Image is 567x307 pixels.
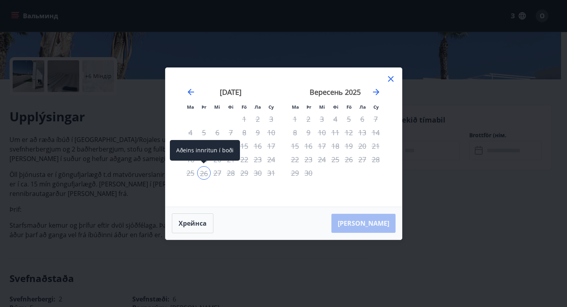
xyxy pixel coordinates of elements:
div: Календар [175,77,392,197]
td: Немає в наявності. Манудагур, 11. ágúst 2025 [184,139,197,153]
td: Немає в наявності. Þriðjudagur, 23. Вересень 2025 [302,153,315,166]
small: Фі [228,104,234,110]
td: Немає в наявності. Лаугардагур, 27. Вересень 2025 [356,153,369,166]
td: Selected as start date. þriðjudagur, 26. ágúst 2025 [197,166,211,180]
small: Су [373,104,379,110]
td: Немає в наявності. Þriðjudagur, 12. ágúst 2025 [197,139,211,153]
td: Not available. mánudagur, 8. september 2025 [288,126,302,139]
td: Not available. sunnudagur, 31. ágúst 2025 [264,166,278,180]
td: Немає в наявності. Лаугардагур, 9. ágúst 2025 [251,126,264,139]
button: Хрейнса [172,213,213,233]
td: Немає в наявності. Фімтудагур, 11. Вересень 2025 [329,126,342,139]
div: Перейдіть назад, щоб перейти до попереднього місяця. [186,87,196,97]
td: Немає в наявності. Суннудагур, 10. ágúst 2025 [264,126,278,139]
div: Переходьте до переходу на наступний місяць. [371,87,381,97]
td: Немає в наявності. Мідвікудагур, 6. ágúst 2025 [211,126,224,139]
td: Немає в наявності. Föstudagur, 26. Вересень 2025 [342,153,356,166]
strong: [DATE] [220,87,242,97]
td: Немає в наявності. Манудагур, 29. Вересень 2025 [288,166,302,180]
td: Not available. fimmtudagur, 4. september 2025 [329,112,342,126]
td: Not available. miðvikudagur, 27. ágúst 2025 [211,166,224,180]
td: Not available. laugardagur, 30. ágúst 2025 [251,166,264,180]
td: Немає в наявності. Лаугардагур, 16. ágúst 2025 [251,139,264,153]
td: Немає в наявності. Фіммтудагур, 25. Вересень 2025 [329,153,342,166]
td: Немає в наявності. Фіммтудагур, 18. Вересень 2025 [329,139,342,153]
td: Немає в наявності. Манудагур, 25. ágúst 2025 [184,166,197,180]
div: Aðeins útritun í boði [302,126,315,139]
td: Немає в наявності. Лаугардагур, 23. ágúst 2025 [251,153,264,166]
small: Мі [214,104,220,110]
td: Not available. föstudagur, 29. ágúst 2025 [238,166,251,180]
td: Not available. mánudagur, 1. september 2025 [288,112,302,126]
td: Not available. laugardagur, 6. september 2025 [356,112,369,126]
td: Немає в наявності. Þriðjudagur, 5. ágúst 2025 [197,126,211,139]
td: Немає в наявності. Мідвікудагур, 17. Вересень 2025 [315,139,329,153]
small: Fö [242,104,247,110]
td: Not available. föstudagur, 5. september 2025 [342,112,356,126]
td: Немає в наявності. Лаугардагур, 20. Вересень 2025 [356,139,369,153]
small: Þr [306,104,311,110]
small: Ма [292,104,299,110]
td: Немає в наявності. Фіммтудагур, 7. ágúst 2025 [224,126,238,139]
td: Немає в наявності. Мідвікудагур, 24. Вересень 2025 [315,153,329,166]
td: Немає в наявності. Þriðjudagur, 16. Вересень 2025 [302,139,315,153]
td: Немає в наявності. Мідвікудагур, 13. ágúst 2025 [211,139,224,153]
td: Немає в наявності. Föstudagur, 8. ágúst 2025 [238,126,251,139]
td: Немає в наявності. Суннудагур, 14. Вересень 2025 [369,126,382,139]
font: Aðeins innritun í boði [176,146,234,154]
small: Фі [333,104,339,110]
td: Немає в наявності. Föstudagur, 15. ágúst 2025 [238,139,251,153]
strong: Вересень 2025 [310,87,361,97]
td: Немає в наявності. Фіммтудагур, 14. ágúst 2025 [224,139,238,153]
small: Fö [346,104,352,110]
td: Немає в наявності. Föstudagur, 22. ágúst 2025 [238,153,251,166]
td: Немає в наявності. Мідвікудагур, 10. Вересень 2025 [315,126,329,139]
td: Немає в наявності. Суннудагур, 24. ágúst 2025 [264,153,278,166]
small: Ма [187,104,194,110]
small: Ла [255,104,261,110]
small: Мі [319,104,325,110]
td: Немає в наявності. Суннудагур, 3. ágúst 2025 [264,112,278,126]
td: Not available. fimmtudagur, 28. ágúst 2025 [224,166,238,180]
td: Немає в наявності. Лаугардагур, 2. ágúst 2025 [251,112,264,126]
td: Немає в наявності. Þriðjudagur, 9. Вересень 2025 [302,126,315,139]
small: Þr [202,104,206,110]
small: Су [268,104,274,110]
td: Немає в наявності. Манудагур, 15. Вересень 2025 [288,139,302,153]
td: Немає в наявності. Föstudagur, 19. Вересень 2025 [342,139,356,153]
td: Not available. miðvikudagur, 3. september 2025 [315,112,329,126]
td: Not available. þriðjudagur, 2. september 2025 [302,112,315,126]
td: Немає в наявності. Манудагур, 22. Вересень 2025 [288,153,302,166]
small: Ла [360,104,366,110]
td: Немає в наявності. Суннудагур, 17. ágúst 2025 [264,139,278,153]
td: Немає в наявності. Þriðjudagur, 30. Вересень 2025 [302,166,315,180]
td: Немає в наявності. Föstudagur, 12. Вересень 2025 [342,126,356,139]
td: Немає в наявності. Суннудагур, 21. Вересень 2025 [369,139,382,153]
td: Немає в наявності. Суннудагур, 28. Вересень 2025 [369,153,382,166]
td: Немає в наявності. Манудагур, 4. ágúst 2025 [184,126,197,139]
td: Not available. sunnudagur, 7. september 2025 [369,112,382,126]
td: Немає в наявності. Лаугардагур, 13. Вересень 2025 [356,126,369,139]
td: Немає в наявності. Föstudagur, 1. ágúst 2025 [238,112,251,126]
